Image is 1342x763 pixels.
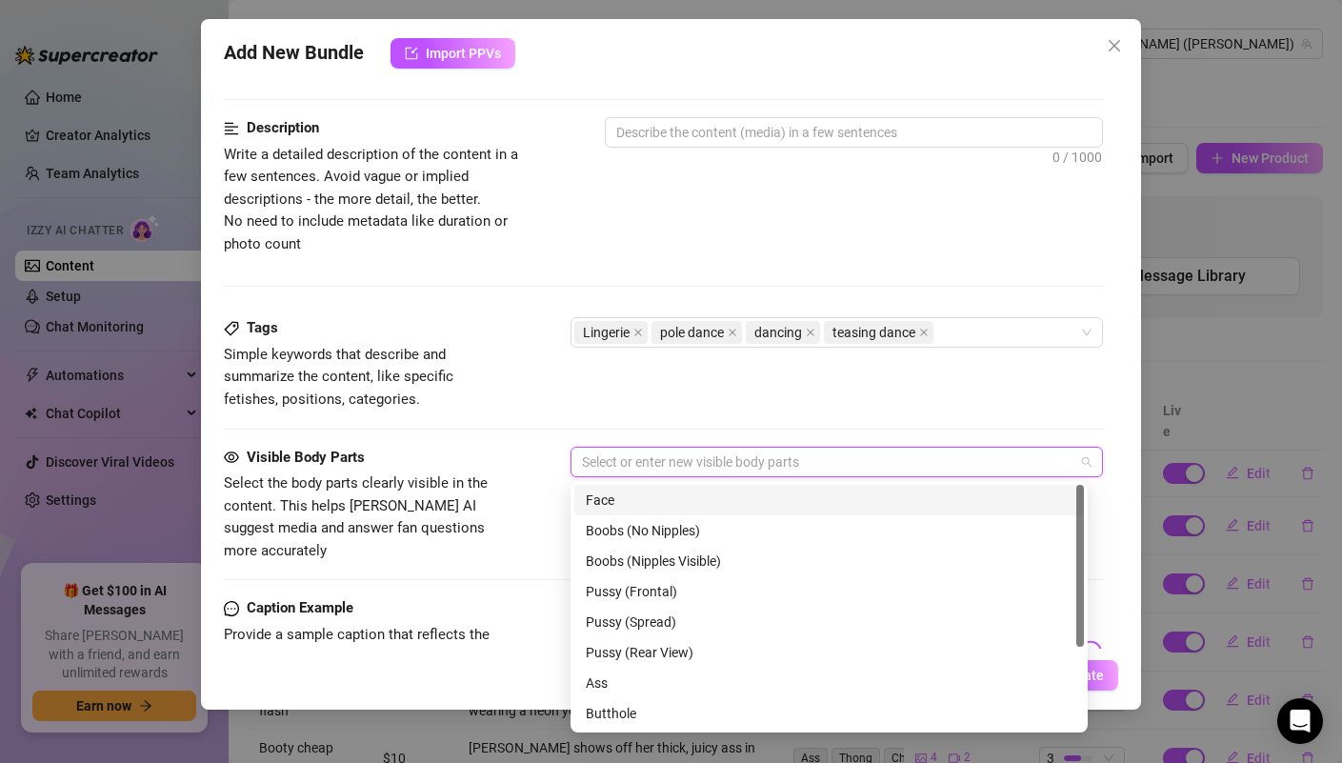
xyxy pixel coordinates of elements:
span: teasing dance [832,322,915,343]
span: Import PPVs [426,46,501,61]
button: Import PPVs [391,38,515,69]
strong: Tags [247,319,278,336]
div: Boobs (Nipples Visible) [586,551,1072,572]
div: Boobs (No Nipples) [586,520,1072,541]
div: Face [574,485,1084,515]
span: message [224,597,239,620]
span: Close [1099,38,1130,53]
span: Lingerie [574,321,648,344]
div: Butthole [574,698,1084,729]
span: close [633,328,643,337]
div: Butthole [586,703,1072,724]
span: pole dance [651,321,742,344]
span: close [728,328,737,337]
span: close [919,328,929,337]
div: Open Intercom Messenger [1277,698,1323,744]
span: close [1107,38,1122,53]
div: Ass [586,673,1072,693]
span: Write a detailed description of the content in a few sentences. Avoid vague or implied descriptio... [224,146,518,252]
span: Add New Bundle [224,38,364,69]
div: Pussy (Frontal) [586,581,1072,602]
div: Pussy (Rear View) [586,642,1072,663]
span: dancing [754,322,802,343]
div: Pussy (Spread) [586,612,1072,632]
strong: Visible Body Parts [247,449,365,466]
strong: Caption Example [247,599,353,616]
div: Face [586,490,1072,511]
span: import [405,47,418,60]
div: Pussy (Spread) [574,607,1084,637]
div: Pussy (Frontal) [574,576,1084,607]
span: Provide a sample caption that reflects the exact style you'd use in a chatting session. This is y... [224,626,501,711]
span: Simple keywords that describe and summarize the content, like specific fetishes, positions, categ... [224,346,453,408]
strong: Description [247,119,319,136]
span: pole dance [660,322,724,343]
span: close [806,328,815,337]
span: align-left [224,117,239,140]
div: Ass [574,668,1084,698]
span: tag [224,321,239,336]
span: teasing dance [824,321,933,344]
span: Select the body parts clearly visible in the content. This helps [PERSON_NAME] AI suggest media a... [224,474,488,559]
div: Pussy (Rear View) [574,637,1084,668]
span: dancing [746,321,820,344]
div: Boobs (No Nipples) [574,515,1084,546]
span: eye [224,450,239,465]
button: Close [1099,30,1130,61]
img: svg%3e [1078,640,1103,665]
div: Boobs (Nipples Visible) [574,546,1084,576]
span: Lingerie [583,322,630,343]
